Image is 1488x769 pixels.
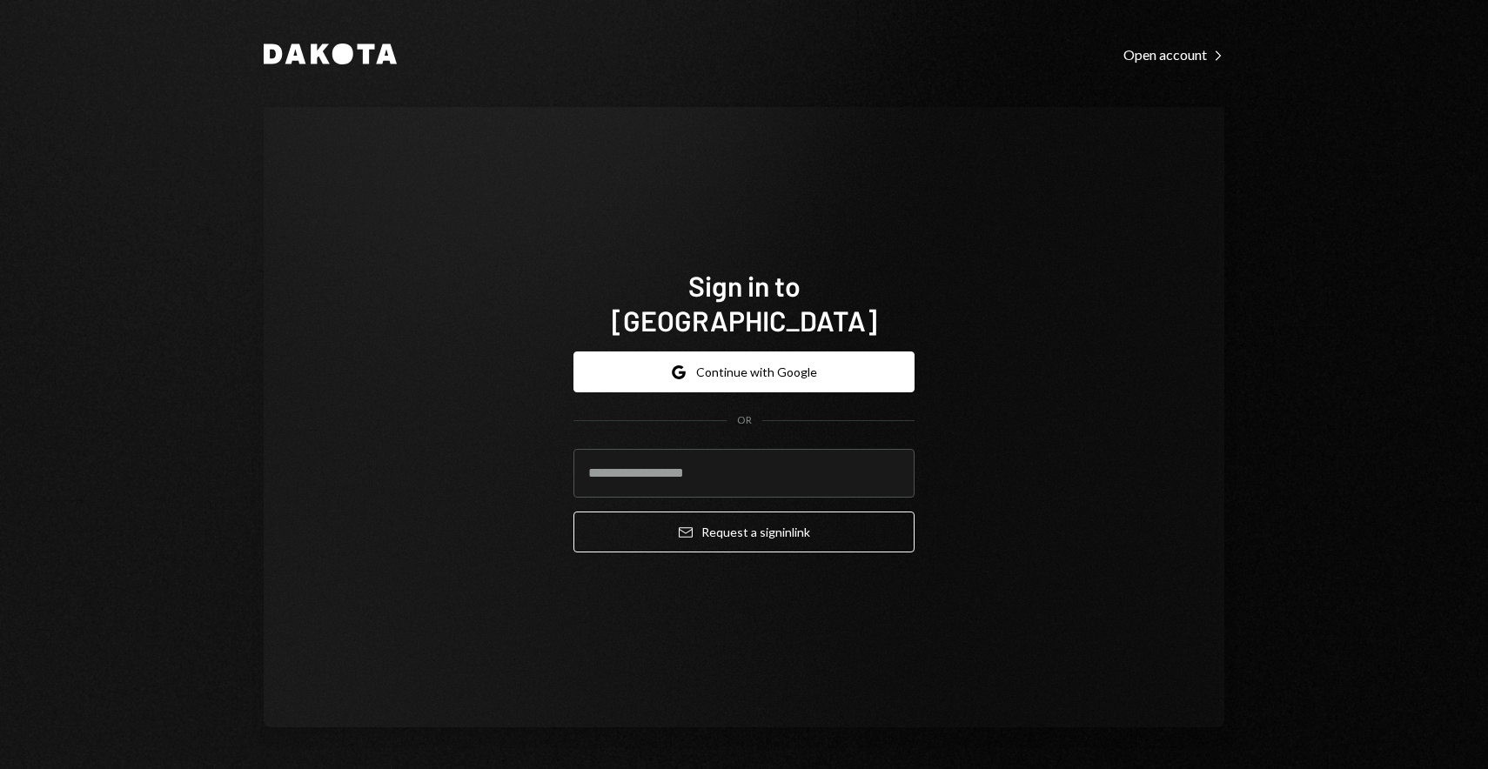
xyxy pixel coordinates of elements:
h1: Sign in to [GEOGRAPHIC_DATA] [573,268,915,338]
button: Request a signinlink [573,512,915,552]
div: OR [737,413,752,428]
div: Open account [1123,46,1224,64]
a: Open account [1123,44,1224,64]
button: Continue with Google [573,351,915,392]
